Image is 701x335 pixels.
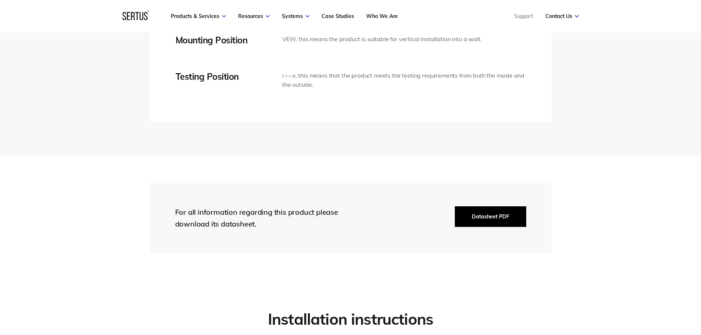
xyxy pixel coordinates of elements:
[514,13,533,19] a: Support
[545,13,579,19] a: Contact Us
[282,13,309,19] a: Systems
[176,71,271,82] div: Testing Position
[175,206,352,230] div: For all information regarding this product please download its datasheet.
[282,71,526,90] p: i ‹–› o, this means that the product meets the testing requirements from both the inside and the ...
[176,35,271,46] div: Mounting Position
[455,206,526,227] button: Datasheet PDF
[238,13,270,19] a: Resources
[282,35,482,44] p: VEW, this means the product is suitable for vertical installation into a wall.
[569,250,701,335] iframe: Chat Widget
[322,13,354,19] a: Case Studies
[150,310,552,329] h2: Installation instructions
[366,13,398,19] a: Who We Are
[171,13,226,19] a: Products & Services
